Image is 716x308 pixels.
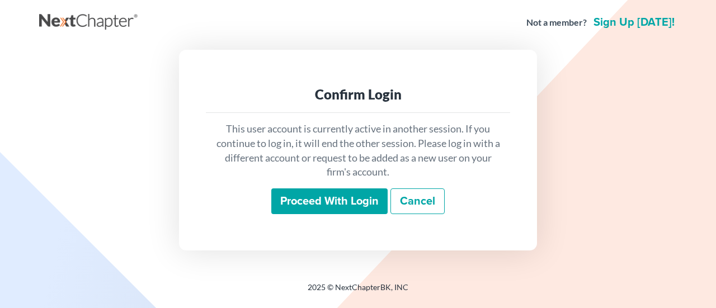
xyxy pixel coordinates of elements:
[271,188,388,214] input: Proceed with login
[526,16,587,29] strong: Not a member?
[215,122,501,179] p: This user account is currently active in another session. If you continue to log in, it will end ...
[591,17,677,28] a: Sign up [DATE]!
[39,282,677,302] div: 2025 © NextChapterBK, INC
[390,188,445,214] a: Cancel
[215,86,501,103] div: Confirm Login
